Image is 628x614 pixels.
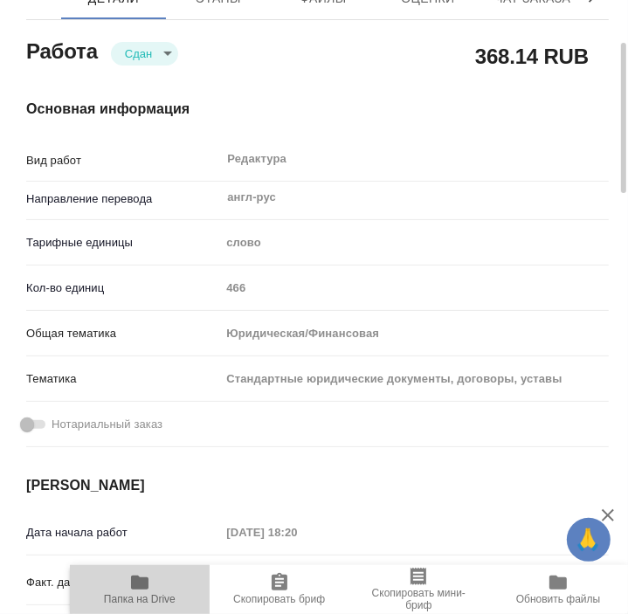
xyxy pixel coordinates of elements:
button: Папка на Drive [70,565,210,614]
span: Скопировать мини-бриф [360,587,479,611]
span: Скопировать бриф [233,593,325,605]
p: Направление перевода [26,190,220,208]
p: Кол-во единиц [26,279,220,297]
div: Стандартные юридические документы, договоры, уставы [220,364,609,394]
div: слово [220,228,609,258]
h2: 368.14 RUB [475,41,589,71]
h4: Основная информация [26,99,609,120]
input: Пустое поле [220,520,373,545]
span: 🙏 [574,521,604,558]
p: Факт. дата начала работ [26,574,220,591]
span: Нотариальный заказ [52,416,162,433]
input: Пустое поле [220,275,609,300]
p: Общая тематика [26,325,220,342]
span: Папка на Drive [104,593,176,605]
button: Скопировать мини-бриф [349,565,489,614]
p: Дата начала работ [26,524,220,542]
h4: [PERSON_NAME] [26,475,609,496]
h2: Работа [26,34,98,66]
button: Обновить файлы [488,565,628,614]
button: 🙏 [567,518,611,562]
p: Вид работ [26,152,220,169]
div: Юридическая/Финансовая [220,319,609,348]
p: Тарифные единицы [26,234,220,252]
button: Скопировать бриф [210,565,349,614]
p: Тематика [26,370,220,388]
button: Сдан [120,46,157,61]
span: Обновить файлы [516,593,601,605]
div: Сдан [111,42,178,66]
